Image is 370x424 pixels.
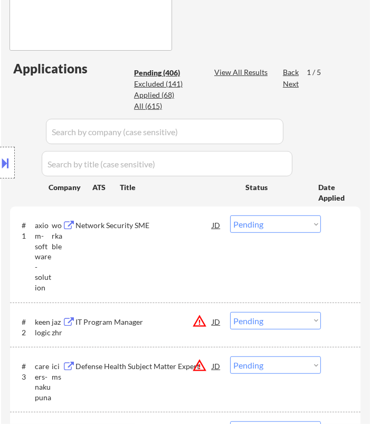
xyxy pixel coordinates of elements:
[214,67,271,78] div: View All Results
[245,177,303,196] div: Status
[283,79,300,89] div: Next
[75,317,212,327] div: IT Program Manager
[318,182,348,203] div: Date Applied
[211,356,220,375] div: JD
[52,317,62,337] div: jazzhr
[22,317,26,337] div: #2
[192,358,207,373] button: warning_amber
[35,317,52,337] div: keenlogic
[307,67,331,78] div: 1 / 5
[13,62,118,75] div: Applications
[52,361,62,382] div: icims
[75,361,212,372] div: Defense Health Subject Matter Expert
[35,361,52,402] div: careers-nakupuna
[192,314,207,328] button: warning_amber
[283,67,300,78] div: Back
[211,215,220,234] div: JD
[211,312,220,331] div: JD
[22,361,26,382] div: #3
